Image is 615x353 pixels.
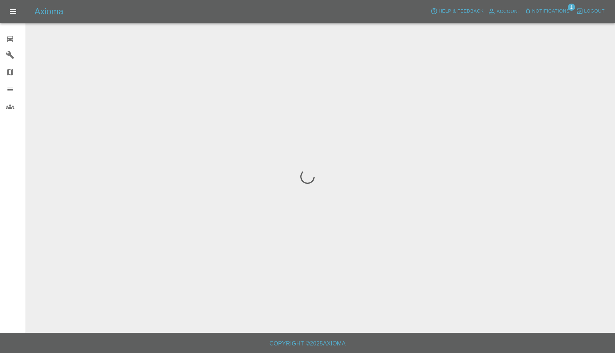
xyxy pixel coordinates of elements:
[584,7,605,15] span: Logout
[568,4,575,11] span: 1
[497,8,521,16] span: Account
[574,6,606,17] button: Logout
[6,339,609,349] h6: Copyright © 2025 Axioma
[4,3,22,20] button: Open drawer
[429,6,485,17] button: Help & Feedback
[438,7,483,15] span: Help & Feedback
[486,6,523,17] a: Account
[523,6,571,17] button: Notifications
[532,7,570,15] span: Notifications
[35,6,63,17] h5: Axioma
